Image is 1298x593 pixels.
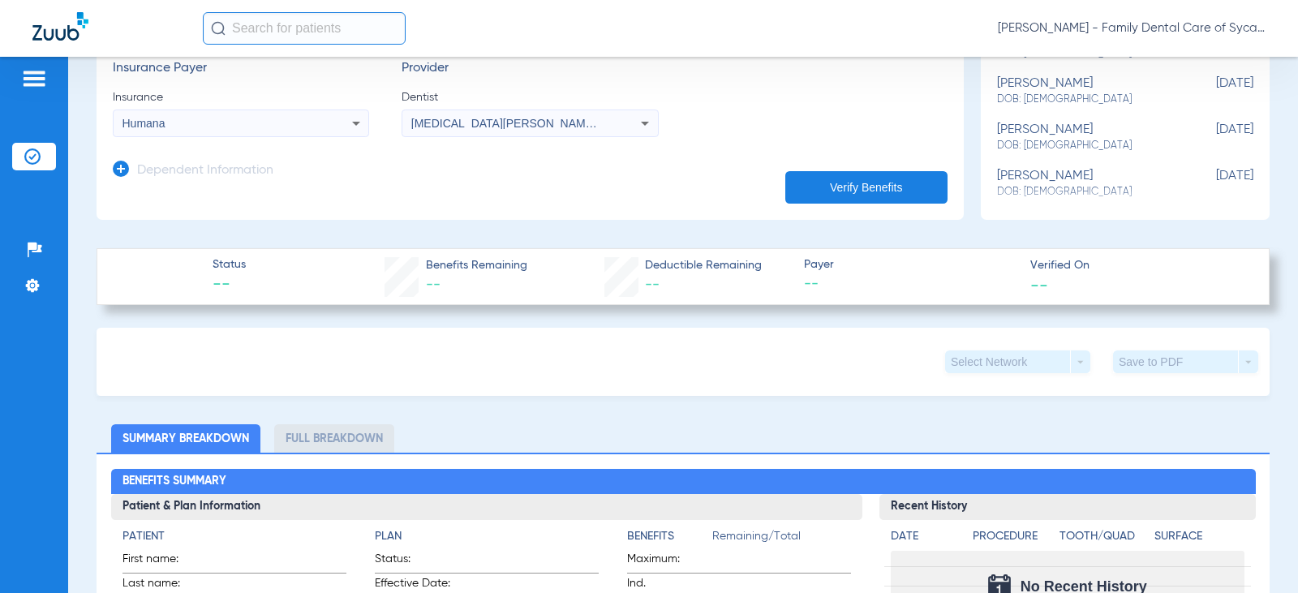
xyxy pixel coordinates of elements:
span: Verified On [1030,257,1243,274]
h3: Dependent Information [137,163,273,179]
h4: Patient [122,528,346,545]
h4: Procedure [973,528,1054,545]
li: Full Breakdown [274,424,394,453]
span: [DATE] [1172,76,1253,106]
span: -- [1030,276,1048,293]
img: hamburger-icon [21,69,47,88]
span: [DATE] [1172,169,1253,199]
div: [PERSON_NAME] [997,122,1172,153]
span: [DATE] [1172,122,1253,153]
li: Summary Breakdown [111,424,260,453]
h3: Provider [402,61,658,77]
span: -- [426,277,441,292]
h4: Tooth/Quad [1059,528,1149,545]
h2: Benefits Summary [111,469,1256,495]
span: Deductible Remaining [645,257,762,274]
span: -- [804,274,1016,294]
h3: Patient & Plan Information [111,494,863,520]
span: Status: [375,551,454,573]
span: Benefits Remaining [426,257,527,274]
span: [PERSON_NAME] - Family Dental Care of Sycamore [998,20,1266,37]
app-breakdown-title: Procedure [973,528,1054,551]
h4: Surface [1154,528,1244,545]
app-breakdown-title: Benefits [627,528,712,551]
div: [PERSON_NAME] [997,76,1172,106]
span: Dentist [402,89,658,105]
span: First name: [122,551,202,573]
div: [PERSON_NAME] [997,169,1172,199]
span: DOB: [DEMOGRAPHIC_DATA] [997,139,1172,153]
span: -- [213,274,246,297]
img: Search Icon [211,21,226,36]
span: Remaining/Total [712,528,851,551]
h3: Recent History [879,494,1255,520]
span: Payer [804,256,1016,273]
span: DOB: [DEMOGRAPHIC_DATA] [997,185,1172,200]
input: Search for patients [203,12,406,45]
span: Insurance [113,89,369,105]
h4: Plan [375,528,599,545]
span: [MEDICAL_DATA][PERSON_NAME] 1821242603 [411,117,663,130]
img: Zuub Logo [32,12,88,41]
h3: Insurance Payer [113,61,369,77]
h4: Benefits [627,528,712,545]
span: -- [645,277,660,292]
button: Verify Benefits [785,171,948,204]
app-breakdown-title: Tooth/Quad [1059,528,1149,551]
span: Humana [122,117,165,130]
app-breakdown-title: Date [891,528,959,551]
span: Status [213,256,246,273]
app-breakdown-title: Surface [1154,528,1244,551]
h4: Date [891,528,959,545]
span: DOB: [DEMOGRAPHIC_DATA] [997,92,1172,107]
span: Maximum: [627,551,707,573]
